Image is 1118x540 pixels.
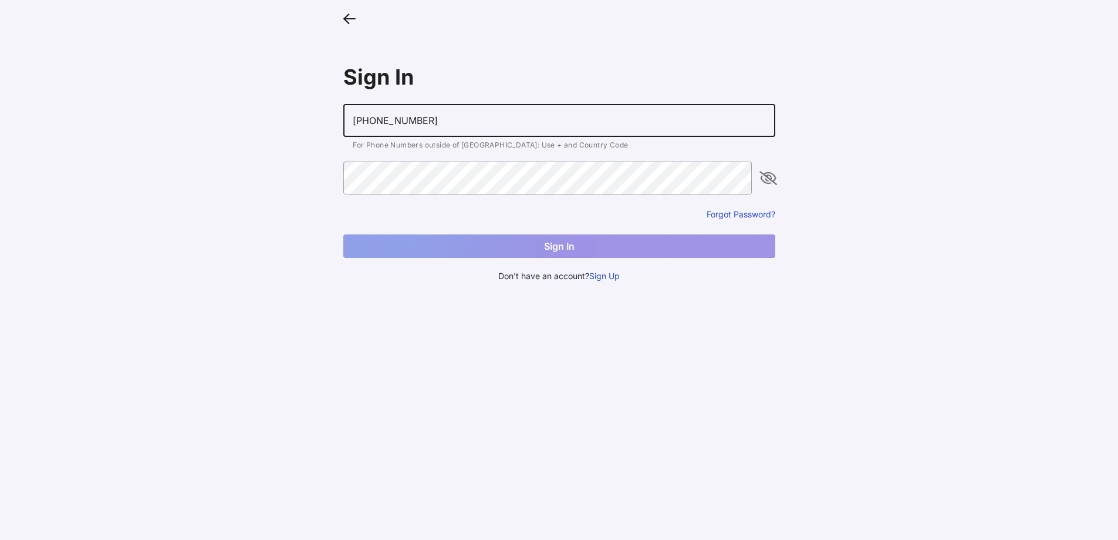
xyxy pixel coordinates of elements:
[353,142,766,149] div: For Phone Numbers outside of [GEOGRAPHIC_DATA]: Use + and Country Code
[589,270,620,283] button: Sign Up
[343,104,775,137] input: Email or Phone Number
[343,270,775,283] div: Don't have an account?
[761,171,775,185] i: appended action
[343,234,775,258] button: Sign In
[707,209,775,220] button: Forgot Password?
[343,64,775,90] div: Sign In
